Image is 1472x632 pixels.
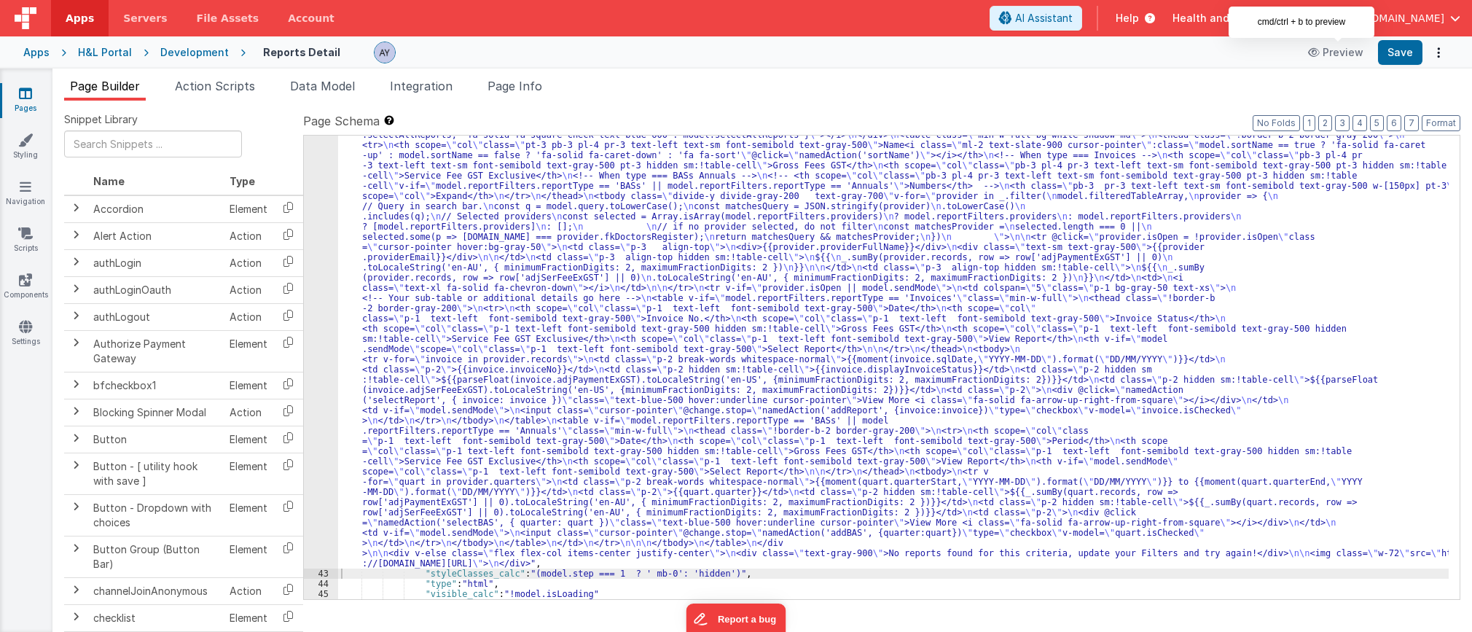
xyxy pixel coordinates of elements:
[175,79,255,93] span: Action Scripts
[230,175,255,187] span: Type
[304,589,338,599] div: 45
[224,222,273,249] td: Action
[1335,115,1350,131] button: 3
[1387,115,1401,131] button: 6
[70,79,140,93] span: Page Builder
[224,604,273,631] td: Element
[1015,11,1073,26] span: AI Assistant
[304,579,338,589] div: 44
[304,569,338,579] div: 43
[1352,115,1367,131] button: 4
[224,577,273,604] td: Action
[87,372,224,399] td: bfcheckbox1
[224,249,273,276] td: Action
[1428,42,1449,63] button: Options
[1404,115,1419,131] button: 7
[93,175,125,187] span: Name
[1299,41,1372,64] button: Preview
[123,11,167,26] span: Servers
[375,42,395,63] img: 14202422f6480247bff2986d20d04001
[304,89,338,569] div: 42
[1253,115,1300,131] button: No Folds
[224,453,273,494] td: Element
[87,195,224,223] td: Accordion
[87,222,224,249] td: Alert Action
[1422,115,1460,131] button: Format
[263,47,340,58] h4: Reports Detail
[1229,7,1374,38] div: cmd/ctrl + b to preview
[1172,11,1266,26] span: Health and Life —
[224,303,273,330] td: Action
[1378,40,1422,65] button: Save
[224,494,273,536] td: Element
[23,45,50,60] div: Apps
[1370,115,1384,131] button: 5
[290,79,355,93] span: Data Model
[224,330,273,372] td: Element
[224,426,273,453] td: Element
[303,112,380,130] span: Page Schema
[64,130,242,157] input: Search Snippets ...
[1318,115,1332,131] button: 2
[224,399,273,426] td: Action
[66,11,94,26] span: Apps
[224,195,273,223] td: Element
[990,6,1082,31] button: AI Assistant
[1116,11,1139,26] span: Help
[390,79,453,93] span: Integration
[87,426,224,453] td: Button
[87,494,224,536] td: Button - Dropdown with choices
[488,79,542,93] span: Page Info
[87,604,224,631] td: checklist
[78,45,132,60] div: H&L Portal
[87,453,224,494] td: Button - [ utility hook with save ]
[87,330,224,372] td: Authorize Payment Gateway
[87,303,224,330] td: authLogout
[197,11,259,26] span: File Assets
[87,276,224,303] td: authLoginOauth
[224,536,273,577] td: Element
[160,45,229,60] div: Development
[87,577,224,604] td: channelJoinAnonymous
[87,399,224,426] td: Blocking Spinner Modal
[224,276,273,303] td: Action
[87,536,224,577] td: Button Group (Button Bar)
[224,372,273,399] td: Element
[1303,115,1315,131] button: 1
[1172,11,1460,26] button: Health and Life — [EMAIL_ADDRESS][DOMAIN_NAME]
[64,112,138,127] span: Snippet Library
[87,249,224,276] td: authLogin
